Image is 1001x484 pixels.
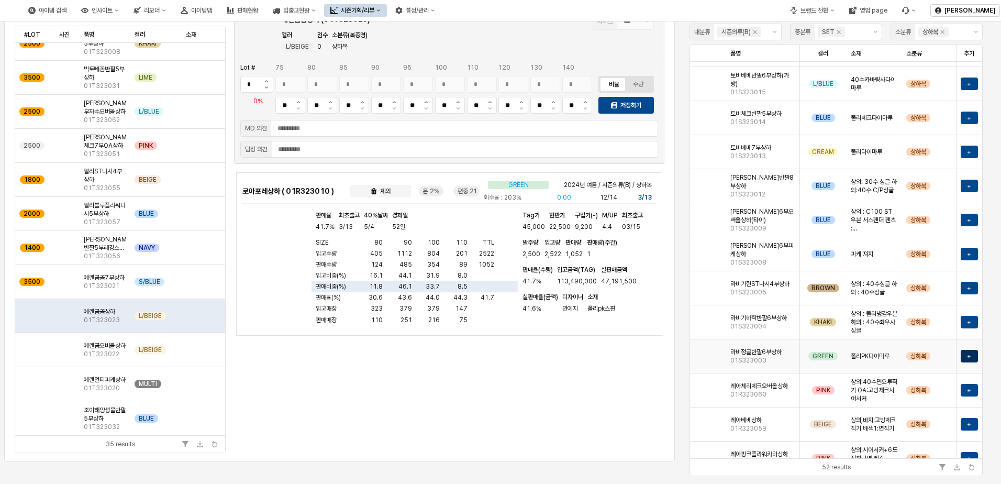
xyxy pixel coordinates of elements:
span: 토비베베반팔6부상하(가방) [730,71,795,88]
button: 설정/관리 [389,4,441,17]
span: 201 [456,249,468,258]
span: 4.4 [602,222,612,232]
button: Refresh [208,438,221,450]
span: 상의 : 40수싱글 하의 : 40수싱글 [851,280,898,296]
span: L/BLUE [813,80,833,88]
span: 라비정글반팔6부상하 [730,348,782,356]
button: 증가 [579,97,592,106]
p: GREEN [488,180,549,190]
span: 사진 [59,30,70,39]
span: 상하복 [910,318,926,326]
button: 증가 [355,97,369,106]
div: + [961,316,978,328]
span: 1 [587,249,591,259]
span: 판매율 [316,212,331,219]
span: 379 [427,304,440,313]
span: [PERSON_NAME]반팔8부상하 [730,173,795,190]
p: 2024년 여름 / 시즌의류(B) / 상하복 [557,180,652,190]
div: + [961,384,978,397]
button: 증가 [324,97,337,106]
span: 앨리블루플라워나시5부상하 [84,201,126,218]
span: 판매매장 [316,316,337,324]
span: 판매비중(%) [316,282,346,291]
span: L/BEIGE [139,312,162,320]
span: 상의 : C100 ST 우븐 서스팬더 팬츠 : [PERSON_NAME] [851,207,898,233]
div: + [967,386,972,394]
div: 브랜드 전환 [800,7,828,14]
span: 44.3 [453,293,468,302]
p: 0.00 [557,193,583,202]
span: 최초출고 [339,212,360,219]
span: 804 [427,249,440,258]
span: 컬러 [135,30,145,39]
span: 에렌곰곰7부상하 [84,273,125,282]
span: 95 [403,64,411,71]
span: BLUE [139,210,154,218]
button: 영업 page [843,4,894,17]
span: 75 [459,316,468,324]
span: 판매율(%) [316,293,341,302]
span: 30.6 [369,293,383,302]
span: 빅토빼꼼반팔5부상하 [84,65,126,82]
button: Download [194,438,206,450]
span: 경과일 [392,212,408,219]
span: 01T323056 [84,252,120,260]
span: 01S323005 [730,288,766,296]
span: 앨리ST나시4부상하 [84,167,126,184]
span: 41.7% [522,276,541,287]
span: BLUE [816,250,831,258]
span: 현판가 [549,212,565,219]
div: Remove SET [837,30,841,34]
span: 상하복 [910,80,926,88]
span: 130 [530,64,542,71]
span: 46.1 [398,282,412,291]
button: Filter [936,461,949,474]
span: 상의: 30수 싱글 하의:40수 C/P싱글 [851,178,898,194]
span: 점수 [317,31,328,39]
button: 증가 [483,97,496,106]
span: 44.0 [426,293,440,302]
span: 2,500 [522,249,540,259]
span: 상하복 [910,182,926,190]
span: 상하복 [332,41,348,52]
label: 수량 [626,80,650,89]
span: 124 [371,260,383,269]
div: + [967,250,972,258]
span: 폴리체크다이마루 [851,114,893,122]
strong: 3/13 [638,194,652,201]
button: 편중 21 [458,186,476,196]
div: + [961,78,978,90]
span: 01T323031 [84,82,120,90]
span: L/BLUE [139,107,159,116]
span: 1400 [24,244,40,252]
span: 01T323055 [84,184,120,192]
span: 22,500 [549,222,571,232]
span: PINK [139,141,153,150]
span: 110 [371,316,383,324]
div: 로아포레상하 ( 01R323010 )GREEN2024년 여름 / 시즌의류(B) / 상하복제외온 2%편중 21회수율 : 203%0.0012/143/13판매율41.7%최초출고3/... [236,172,662,336]
div: 입출고현황 [283,7,309,14]
div: 팀장 의견 [245,144,268,155]
span: 44.1 [398,271,412,280]
span: 2500 [24,141,40,150]
span: 01S323008 [730,258,766,267]
span: NAVY [139,244,155,252]
div: 사이즈 [597,16,613,27]
div: + [961,418,978,431]
div: + [967,114,972,122]
span: 40%날짜 [364,212,388,219]
button: 브랜드 전환 [784,4,841,17]
span: TTL [483,238,494,247]
span: 구입가(-) [575,212,598,219]
button: 제안 사항 표시 [769,24,781,40]
div: 중분류 [795,27,810,37]
button: 증가 [419,97,432,106]
span: [PERSON_NAME]6부피케상하 [730,241,795,258]
span: 소재 [587,293,598,301]
span: 40수카바링사다이마루 [851,75,898,92]
div: Remove 시즌의류(B) [753,30,757,34]
span: 80 [307,64,316,71]
div: 버그 제보 및 기능 개선 요청 [896,4,922,17]
span: 2,522 [544,249,561,259]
